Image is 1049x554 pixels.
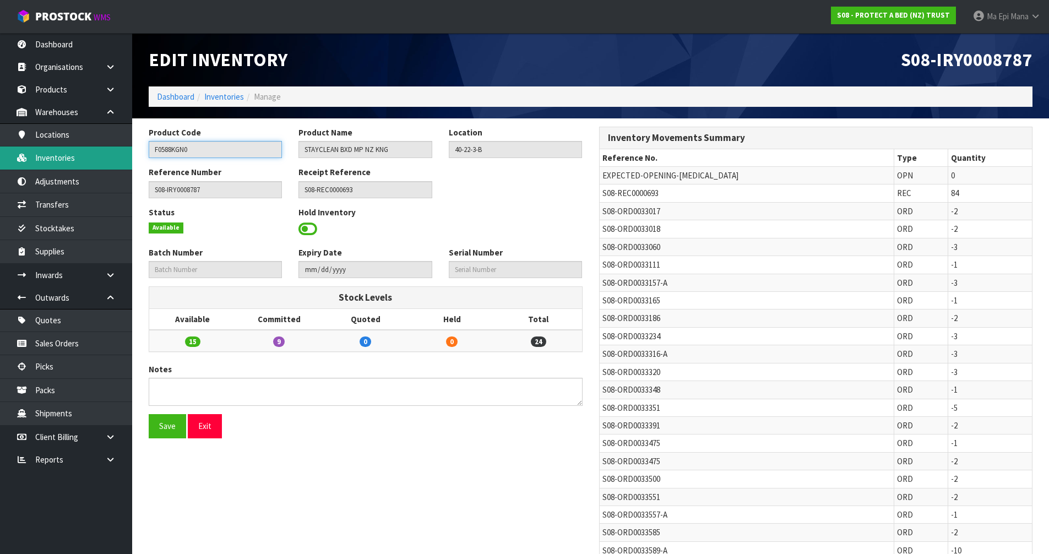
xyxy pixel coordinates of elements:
span: 9 [273,336,285,347]
span: -3 [951,278,958,288]
label: Reference Number [149,166,221,178]
span: S08-ORD0033186 [602,313,660,323]
span: EXPECTED-OPENING-[MEDICAL_DATA] [602,170,738,181]
span: ORD [897,438,913,448]
th: Reference No. [600,149,894,167]
input: Product Name [298,141,432,158]
th: Available [149,309,236,330]
span: 0 [446,336,458,347]
span: -5 [951,403,958,413]
span: S08-ORD0033018 [602,224,660,234]
img: cube-alt.png [17,9,30,23]
span: ORD [897,259,913,270]
strong: S08 - PROTECT A BED (NZ) TRUST [837,10,950,20]
span: -2 [951,492,958,502]
th: Committed [236,309,322,330]
span: ORD [897,474,913,484]
label: Serial Number [449,247,503,258]
span: Manage [254,91,281,102]
th: Quoted [322,309,409,330]
span: -2 [951,224,958,234]
span: 24 [531,336,546,347]
span: ORD [897,527,913,537]
span: -1 [951,259,958,270]
span: ORD [897,224,913,234]
input: Product Code [149,141,282,158]
span: -2 [951,527,958,537]
span: S08-ORD0033157-A [602,278,667,288]
h3: Inventory Movements Summary [608,133,1024,143]
input: Serial Number [449,261,582,278]
label: Status [149,207,175,218]
button: Exit [188,414,222,438]
span: ORD [897,492,913,502]
span: -2 [951,456,958,466]
span: ORD [897,278,913,288]
button: Save [149,414,186,438]
span: S08-ORD0033111 [602,259,660,270]
label: Product Code [149,127,201,138]
span: REC [897,188,911,198]
span: 84 [951,188,959,198]
input: Batch Number [149,261,282,278]
input: Receipt Reference [298,181,432,198]
span: ORD [897,384,913,395]
label: Batch Number [149,247,203,258]
span: -2 [951,313,958,323]
label: Hold Inventory [298,207,356,218]
span: 15 [185,336,200,347]
span: ORD [897,349,913,359]
label: Product Name [298,127,352,138]
input: Location [449,141,582,158]
span: -2 [951,474,958,484]
span: ORD [897,367,913,377]
span: Available [149,222,183,233]
span: ORD [897,206,913,216]
label: Receipt Reference [298,166,371,178]
a: S08 - PROTECT A BED (NZ) TRUST [831,7,956,24]
span: S08-ORD0033348 [602,384,660,395]
span: -2 [951,206,958,216]
span: S08-ORD0033316-A [602,349,667,359]
span: S08-ORD0033551 [602,492,660,502]
label: Notes [149,363,172,375]
span: Ma Epi [987,11,1009,21]
span: ProStock [35,9,91,24]
span: -1 [951,438,958,448]
label: Location [449,127,482,138]
span: -1 [951,384,958,395]
span: 0 [951,170,955,181]
span: ORD [897,420,913,431]
span: S08-ORD0033320 [602,367,660,377]
th: Quantity [948,149,1032,167]
span: ORD [897,456,913,466]
span: -1 [951,509,958,520]
span: S08-IRY0008787 [901,48,1032,71]
span: -2 [951,420,958,431]
span: -3 [951,367,958,377]
span: S08-ORD0033234 [602,331,660,341]
span: -3 [951,242,958,252]
span: Edit Inventory [149,48,287,71]
a: Inventories [204,91,244,102]
th: Type [894,149,948,167]
label: Expiry Date [298,247,342,258]
span: -1 [951,295,958,306]
span: S08-ORD0033165 [602,295,660,306]
th: Held [409,309,495,330]
span: S08-ORD0033557-A [602,509,667,520]
span: ORD [897,403,913,413]
span: ORD [897,331,913,341]
span: ORD [897,295,913,306]
span: ORD [897,313,913,323]
span: S08-ORD0033500 [602,474,660,484]
span: S08-ORD0033391 [602,420,660,431]
span: OPN [897,170,913,181]
span: S08-ORD0033475 [602,438,660,448]
span: -3 [951,331,958,341]
span: S08-REC0000693 [602,188,659,198]
span: 0 [360,336,371,347]
span: S08-ORD0033017 [602,206,660,216]
span: S08-ORD0033351 [602,403,660,413]
th: Total [495,309,581,330]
